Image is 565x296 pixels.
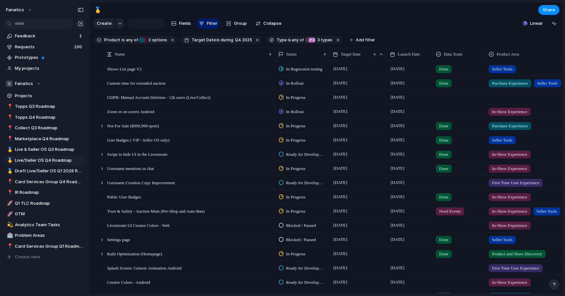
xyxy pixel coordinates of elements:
[7,242,12,250] div: 📍
[389,79,406,87] span: [DATE]
[15,44,72,50] span: Requests
[439,194,448,200] span: Done
[125,37,138,43] span: any of
[3,209,86,219] div: 🚀GTM
[7,124,12,132] div: 📍
[107,278,150,286] span: Creator Colors - Android
[332,136,349,144] span: [DATE]
[6,157,13,164] button: 🥇
[7,199,12,207] div: 🚀
[492,151,527,158] span: In-Show Experience
[3,63,86,73] a: My projects
[3,79,86,89] button: Fanatics
[15,211,84,217] span: GTM
[3,241,86,251] div: 📍Card Services Group Q1 Roadmap
[6,189,13,196] button: 📍
[107,136,169,144] span: User Badges ( VIP - Seller OS only)
[3,134,86,144] a: 📍Marketplace Q4 Roadmap
[74,44,83,50] span: 100
[439,165,448,172] span: Done
[439,208,461,215] span: Need Events
[497,51,519,58] span: Product Area
[332,235,349,243] span: [DATE]
[107,65,142,72] span: Shows List page V2
[332,278,349,286] span: [DATE]
[492,236,512,243] span: Seller Tools
[6,243,13,250] button: 📍
[107,164,154,172] span: Username mentions in chat
[492,108,527,115] span: In-Show Experience
[7,156,12,164] div: 🥇
[107,122,159,129] span: Not For Sale ($999,999 spots)
[7,103,12,110] div: 📍
[304,36,334,44] button: 3 types
[439,236,448,243] span: Done
[389,221,406,229] span: [DATE]
[6,200,13,207] button: 🚀
[3,155,86,165] div: 🥇Live/Seller OS Q4 Roadmap
[3,177,86,187] a: 📍Card Services Group Q4 Roadmap
[15,80,33,87] span: Fanatics
[3,53,86,63] a: Prototypes
[3,42,86,52] a: Requests100
[286,94,306,101] span: In Progress
[439,66,448,72] span: Done
[15,125,84,131] span: Collect Q3 Roadmap
[286,80,304,87] span: In Rollout
[93,18,115,29] button: Create
[332,193,349,201] span: [DATE]
[286,194,306,200] span: In Progress
[235,37,252,43] span: Q4 2025
[389,278,406,286] span: [DATE]
[107,107,154,115] span: Zoom in on screen Android
[3,123,86,133] a: 📍Collect Q3 Roadmap
[332,79,349,87] span: [DATE]
[15,179,84,185] span: Card Services Group Q4 Roadmap
[3,188,86,197] div: 📍IR Roadmap
[316,37,332,43] span: types
[6,222,13,228] button: 💫
[316,37,321,42] span: 3
[3,231,86,240] div: 🏥Problem Areas
[389,107,406,115] span: [DATE]
[6,211,13,217] button: 🚀
[146,37,167,43] span: options
[79,33,83,39] span: 1
[93,5,103,15] button: 🥇
[537,208,557,215] span: Seller Tools
[7,113,12,121] div: 📍
[543,7,555,13] span: Share
[492,137,512,144] span: Seller Tools
[492,80,528,87] span: Purchase Experience
[104,37,120,43] span: Product
[389,136,406,144] span: [DATE]
[286,279,324,286] span: Ready for Development
[286,180,324,186] span: Ready for Development
[332,221,349,229] span: [DATE]
[492,251,542,257] span: Product and Show Discovery
[7,189,12,196] div: 📍
[3,166,86,176] a: 🥇Draft Live/Seller OS Q1 2026 Roadmap
[169,18,194,29] button: Fields
[356,37,375,43] span: Add filter
[291,37,304,43] span: any of
[107,79,166,87] span: Custom time for extended auction
[6,179,13,185] button: 📍
[7,135,12,143] div: 📍
[439,251,448,257] span: Done
[286,36,305,44] button: isany of
[389,179,406,187] span: [DATE]
[492,123,528,129] span: Purchase Experience
[332,250,349,258] span: [DATE]
[492,208,527,215] span: In-Show Experience
[220,37,233,43] span: during
[6,125,13,131] button: 📍
[146,37,152,42] span: 2
[286,236,316,243] span: Blocked / Paused
[389,264,406,272] span: [DATE]
[7,146,12,153] div: 🥇
[286,151,324,158] span: Ready for Development
[439,137,448,144] span: Done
